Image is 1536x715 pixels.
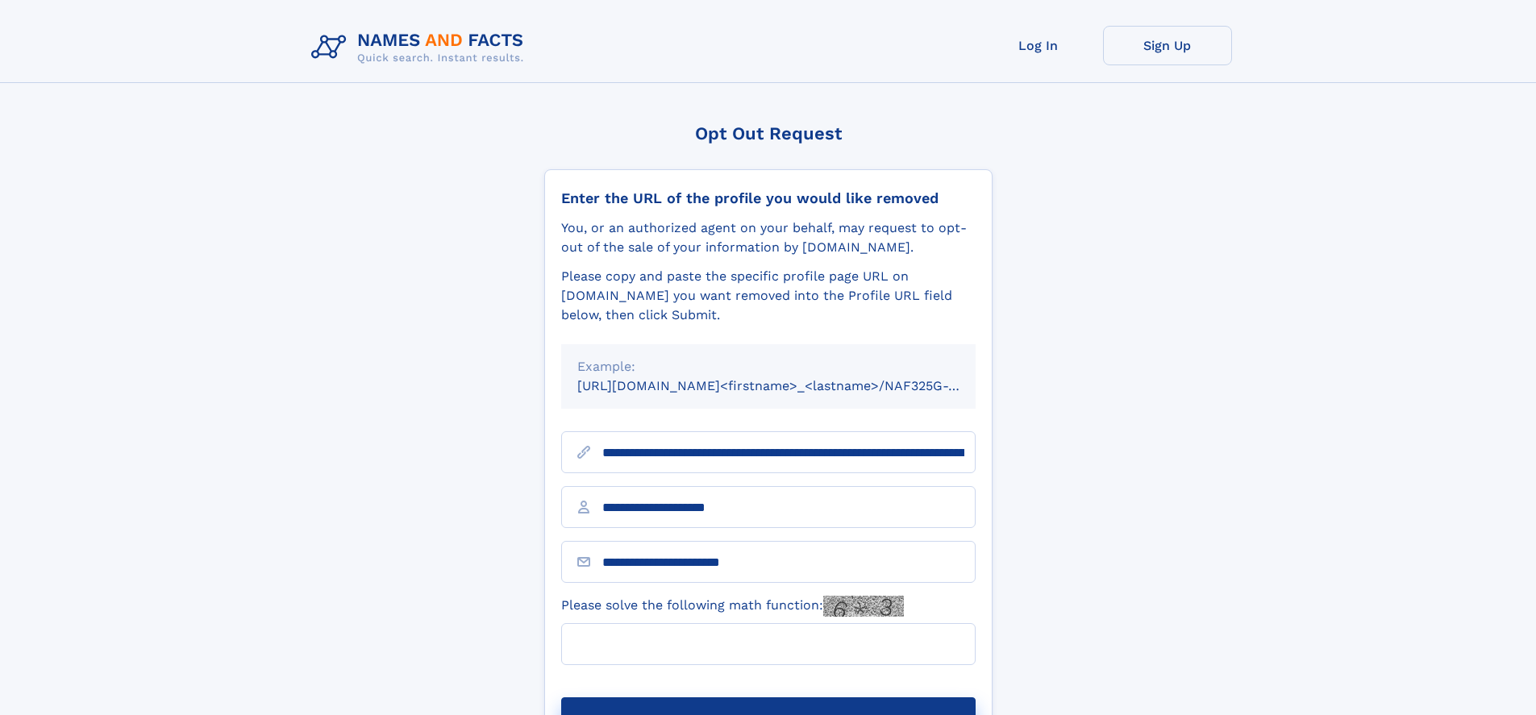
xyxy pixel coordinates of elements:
div: Opt Out Request [544,123,993,143]
div: You, or an authorized agent on your behalf, may request to opt-out of the sale of your informatio... [561,218,976,257]
a: Log In [974,26,1103,65]
div: Example: [577,357,959,376]
div: Enter the URL of the profile you would like removed [561,189,976,207]
a: Sign Up [1103,26,1232,65]
div: Please copy and paste the specific profile page URL on [DOMAIN_NAME] you want removed into the Pr... [561,267,976,325]
img: Logo Names and Facts [305,26,537,69]
small: [URL][DOMAIN_NAME]<firstname>_<lastname>/NAF325G-xxxxxxxx [577,378,1006,393]
label: Please solve the following math function: [561,596,904,617]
